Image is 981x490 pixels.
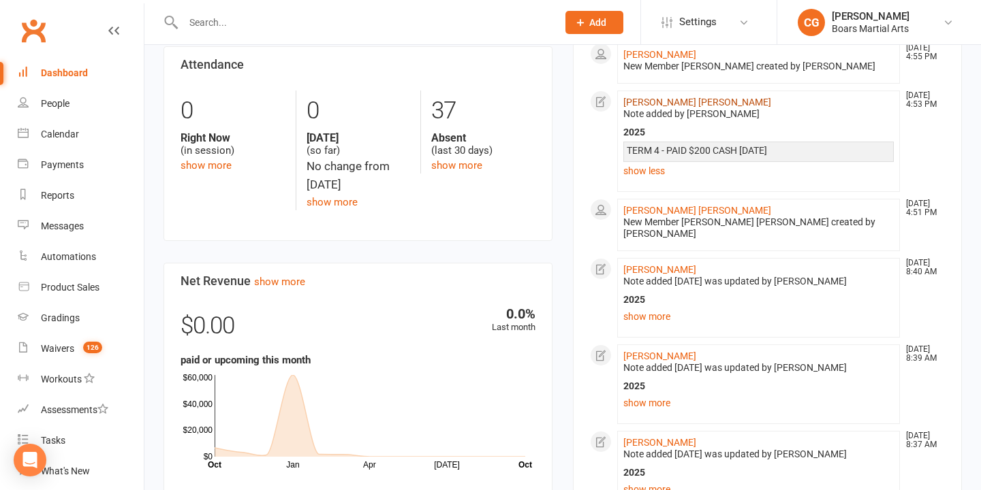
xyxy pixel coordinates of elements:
[623,437,696,448] a: [PERSON_NAME]
[307,91,411,131] div: 0
[899,259,944,276] time: [DATE] 8:40 AM
[565,11,623,34] button: Add
[623,264,696,275] a: [PERSON_NAME]
[589,17,606,28] span: Add
[623,127,894,138] div: 2025
[18,180,144,211] a: Reports
[18,272,144,303] a: Product Sales
[18,303,144,333] a: Gradings
[18,425,144,456] a: Tasks
[899,199,944,217] time: [DATE] 4:51 PM
[623,61,894,72] div: New Member [PERSON_NAME] created by [PERSON_NAME]
[18,333,144,364] a: Waivers 126
[16,14,50,48] a: Clubworx
[41,374,82,385] div: Workouts
[679,7,717,37] span: Settings
[307,131,411,144] strong: [DATE]
[899,91,944,109] time: [DATE] 4:53 PM
[18,364,144,395] a: Workouts
[623,276,894,287] div: Note added [DATE] was updated by [PERSON_NAME]
[623,294,894,306] div: 2025
[623,97,771,108] a: [PERSON_NAME] [PERSON_NAME]
[181,159,232,171] a: show more
[899,44,944,61] time: [DATE] 4:55 PM
[181,91,285,131] div: 0
[41,312,80,323] div: Gradings
[181,354,311,366] strong: paid or upcoming this month
[307,196,358,208] a: show more
[431,91,535,131] div: 37
[18,58,144,88] a: Dashboard
[623,49,696,60] a: [PERSON_NAME]
[179,13,548,32] input: Search...
[41,435,65,446] div: Tasks
[181,131,285,157] div: (in session)
[181,131,285,144] strong: Right Now
[41,190,74,201] div: Reports
[41,404,108,415] div: Assessments
[83,342,102,353] span: 126
[623,307,894,326] a: show more
[492,307,535,321] div: 0.0%
[41,159,84,170] div: Payments
[627,145,890,157] div: TERM 4 - PAID $200 CASH [DATE]
[623,205,771,216] a: [PERSON_NAME] [PERSON_NAME]
[431,159,482,171] a: show more
[41,251,96,262] div: Automations
[18,395,144,425] a: Assessments
[492,307,535,335] div: Last month
[254,276,305,288] a: show more
[18,242,144,272] a: Automations
[832,22,909,35] div: Boars Martial Arts
[41,129,79,140] div: Calendar
[623,350,696,361] a: [PERSON_NAME]
[431,131,535,157] div: (last 30 days)
[14,444,46,476] div: Open Intercom Messenger
[623,216,894,240] div: New Member [PERSON_NAME] [PERSON_NAME] created by [PERSON_NAME]
[41,67,88,78] div: Dashboard
[431,131,535,144] strong: Absent
[899,345,944,363] time: [DATE] 8:39 AM
[18,211,144,242] a: Messages
[41,465,90,476] div: What's New
[623,108,894,120] div: Note added by [PERSON_NAME]
[623,393,894,412] a: show more
[41,282,99,293] div: Product Sales
[41,98,69,109] div: People
[899,431,944,449] time: [DATE] 8:37 AM
[307,131,411,157] div: (so far)
[18,150,144,180] a: Payments
[623,362,894,374] div: Note added [DATE] was updated by [PERSON_NAME]
[41,343,74,354] div: Waivers
[18,456,144,487] a: What's New
[18,119,144,150] a: Calendar
[181,307,535,352] div: $0.00
[181,58,535,71] h3: Attendance
[181,274,535,288] h3: Net Revenue
[623,161,894,180] a: show less
[623,380,894,392] div: 2025
[832,10,909,22] div: [PERSON_NAME]
[307,157,411,194] div: No change from [DATE]
[623,467,894,478] div: 2025
[18,88,144,119] a: People
[623,448,894,460] div: Note added [DATE] was updated by [PERSON_NAME]
[41,220,84,231] div: Messages
[798,9,825,36] div: CG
